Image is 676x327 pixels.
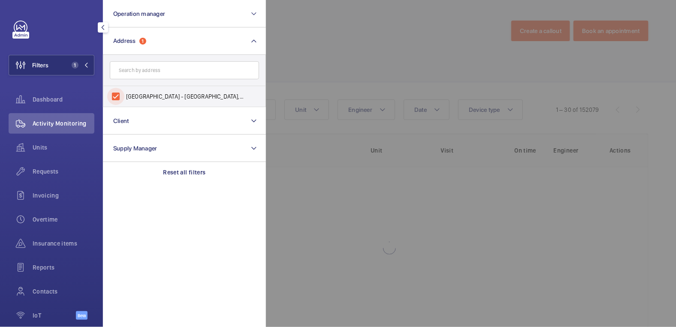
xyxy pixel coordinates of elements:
span: Requests [33,167,94,176]
span: 1 [72,62,78,69]
span: Dashboard [33,95,94,104]
span: Units [33,143,94,152]
span: Overtime [33,215,94,224]
span: Contacts [33,287,94,296]
span: Beta [76,311,88,320]
span: Reports [33,263,94,272]
span: Filters [32,61,48,69]
span: Invoicing [33,191,94,200]
span: Activity Monitoring [33,119,94,128]
span: Insurance items [33,239,94,248]
span: IoT [33,311,76,320]
button: Filters1 [9,55,94,75]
